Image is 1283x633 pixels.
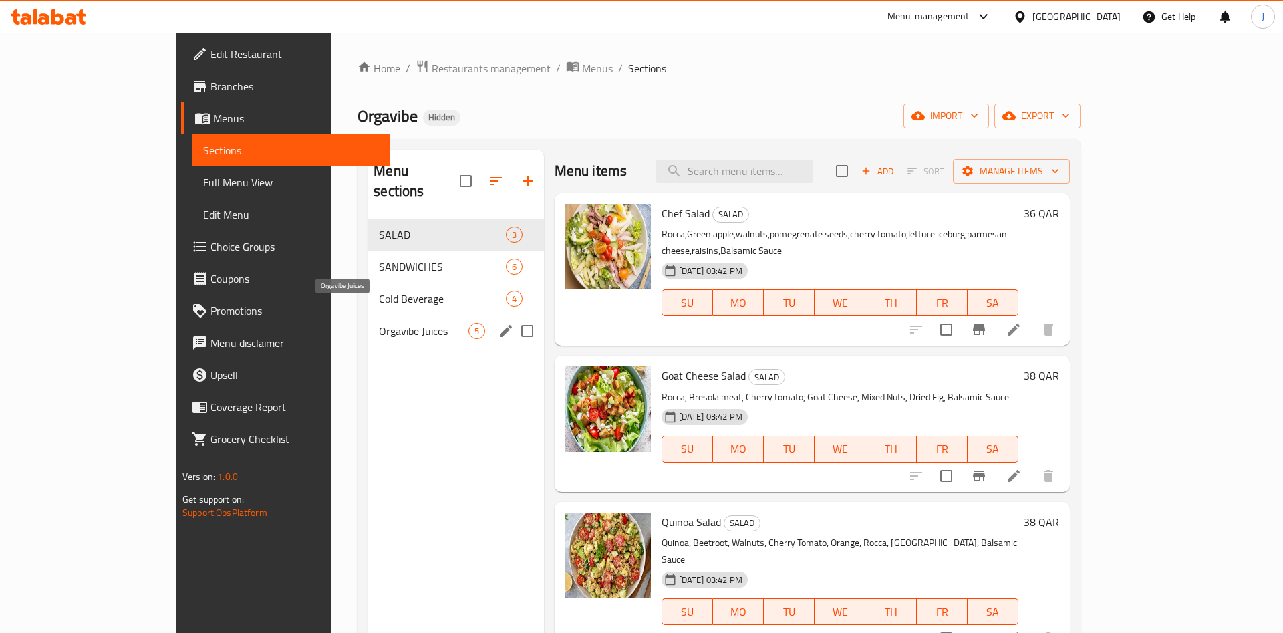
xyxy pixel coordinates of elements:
[674,410,748,423] span: [DATE] 03:42 PM
[210,335,380,351] span: Menu disclaimer
[662,535,1018,568] p: Quinoa, Beetroot, Walnuts, Cherry Tomato, Orange, Rocca, [GEOGRAPHIC_DATA], Balsamic Sauce
[210,431,380,447] span: Grocery Checklist
[718,293,758,313] span: MO
[210,303,380,319] span: Promotions
[203,174,380,191] span: Full Menu View
[963,460,995,492] button: Branch-specific-item
[674,265,748,277] span: [DATE] 03:42 PM
[769,602,809,622] span: TU
[922,602,962,622] span: FR
[964,163,1059,180] span: Manage items
[922,293,962,313] span: FR
[480,165,512,197] span: Sort sections
[662,389,1018,406] p: Rocca, Bresola meat, Cherry tomato, Goat Cheese, Mixed Nuts, Dried Fig, Balsamic Sauce
[379,227,505,243] span: SALAD
[507,293,522,305] span: 4
[922,439,962,459] span: FR
[506,227,523,243] div: items
[181,70,390,102] a: Branches
[213,110,380,126] span: Menus
[662,289,713,316] button: SU
[932,462,960,490] span: Select to update
[507,261,522,273] span: 6
[656,160,813,183] input: search
[192,134,390,166] a: Sections
[368,283,543,315] div: Cold Beverage4
[871,439,911,459] span: TH
[724,515,760,531] div: SALAD
[748,369,785,385] div: SALAD
[507,229,522,241] span: 3
[887,9,970,25] div: Menu-management
[968,598,1018,625] button: SA
[181,327,390,359] a: Menu disclaimer
[565,513,651,598] img: Quinoa Salad
[932,315,960,344] span: Select to update
[182,491,244,508] span: Get support on:
[662,203,710,223] span: Chef Salad
[506,291,523,307] div: items
[903,104,989,128] button: import
[973,293,1013,313] span: SA
[815,436,865,463] button: WE
[416,59,551,77] a: Restaurants management
[181,102,390,134] a: Menus
[953,159,1070,184] button: Manage items
[432,60,551,76] span: Restaurants management
[210,46,380,62] span: Edit Restaurant
[713,289,764,316] button: MO
[1005,108,1070,124] span: export
[368,219,543,251] div: SALAD3
[181,391,390,423] a: Coverage Report
[973,602,1013,622] span: SA
[994,104,1081,128] button: export
[973,439,1013,459] span: SA
[423,112,460,123] span: Hidden
[662,366,746,386] span: Goat Cheese Salad
[192,166,390,199] a: Full Menu View
[764,436,815,463] button: TU
[379,259,505,275] span: SANDWICHES
[917,289,968,316] button: FR
[668,602,708,622] span: SU
[712,207,749,223] div: SALAD
[181,263,390,295] a: Coupons
[182,468,215,485] span: Version:
[820,293,860,313] span: WE
[662,436,713,463] button: SU
[764,598,815,625] button: TU
[210,399,380,415] span: Coverage Report
[582,60,613,76] span: Menus
[181,359,390,391] a: Upsell
[379,323,468,339] span: Orgavibe Juices
[713,598,764,625] button: MO
[764,289,815,316] button: TU
[565,366,651,452] img: Goat Cheese Salad
[379,291,505,307] div: Cold Beverage
[468,323,485,339] div: items
[203,207,380,223] span: Edit Menu
[217,468,238,485] span: 1.0.0
[358,59,1081,77] nav: breadcrumb
[1032,313,1064,346] button: delete
[917,598,968,625] button: FR
[718,602,758,622] span: MO
[469,325,484,338] span: 5
[769,293,809,313] span: TU
[662,512,721,532] span: Quinoa Salad
[674,574,748,586] span: [DATE] 03:42 PM
[368,251,543,283] div: SANDWICHES6
[871,602,911,622] span: TH
[368,213,543,352] nav: Menu sections
[1262,9,1264,24] span: J
[769,439,809,459] span: TU
[203,142,380,158] span: Sections
[210,271,380,287] span: Coupons
[181,295,390,327] a: Promotions
[856,161,899,182] span: Add item
[662,226,1018,259] p: Rocca,Green apple,walnuts,pomegrenate seeds,cherry tomato,lettuce iceburg,parmesan cheese,raisins...
[718,439,758,459] span: MO
[828,157,856,185] span: Select section
[210,239,380,255] span: Choice Groups
[668,293,708,313] span: SU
